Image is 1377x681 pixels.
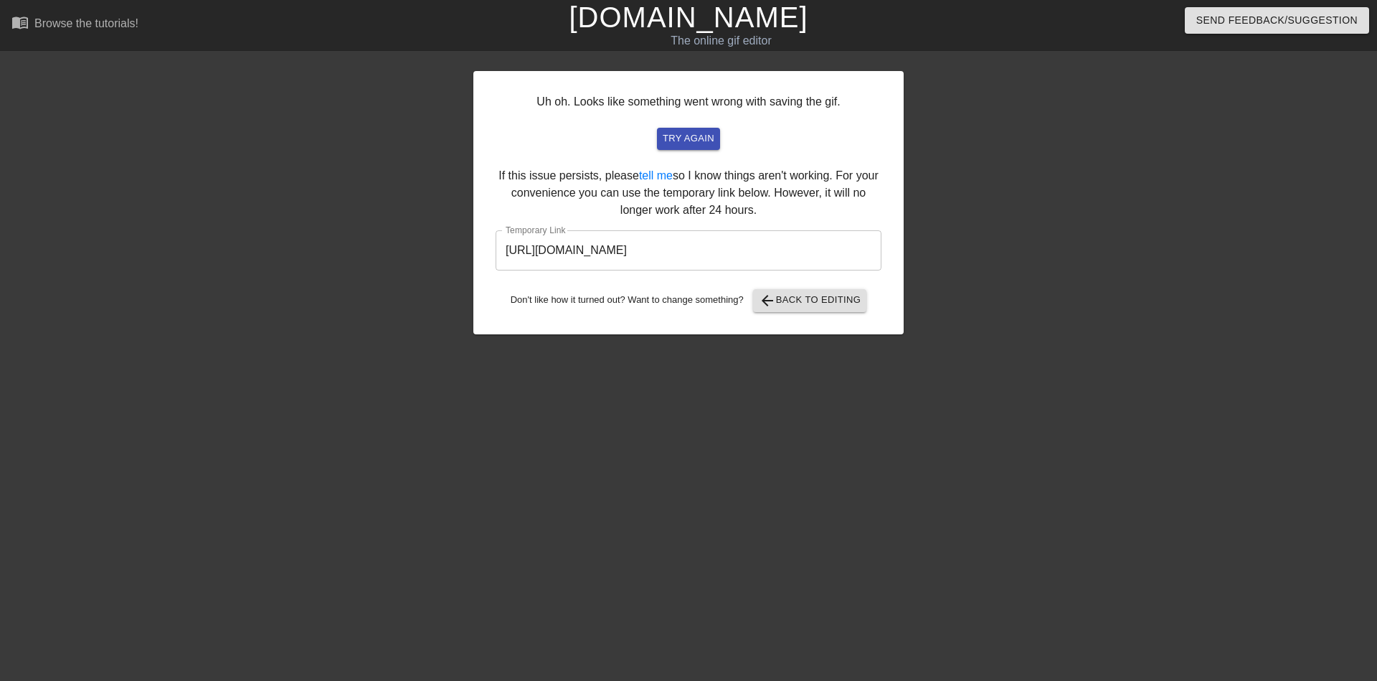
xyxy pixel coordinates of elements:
a: Browse the tutorials! [11,14,138,36]
button: try again [657,128,720,150]
span: Back to Editing [759,292,861,309]
span: try again [663,131,714,147]
span: menu_book [11,14,29,31]
input: bare [496,230,881,271]
div: Don't like how it turned out? Want to change something? [496,289,881,312]
div: Browse the tutorials! [34,17,138,29]
div: The online gif editor [466,32,976,50]
a: tell me [639,169,673,182]
span: arrow_back [759,292,776,309]
a: [DOMAIN_NAME] [569,1,808,33]
button: Back to Editing [753,289,867,312]
div: Uh oh. Looks like something went wrong with saving the gif. If this issue persists, please so I k... [473,71,904,334]
button: Send Feedback/Suggestion [1185,7,1369,34]
span: Send Feedback/Suggestion [1196,11,1358,29]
